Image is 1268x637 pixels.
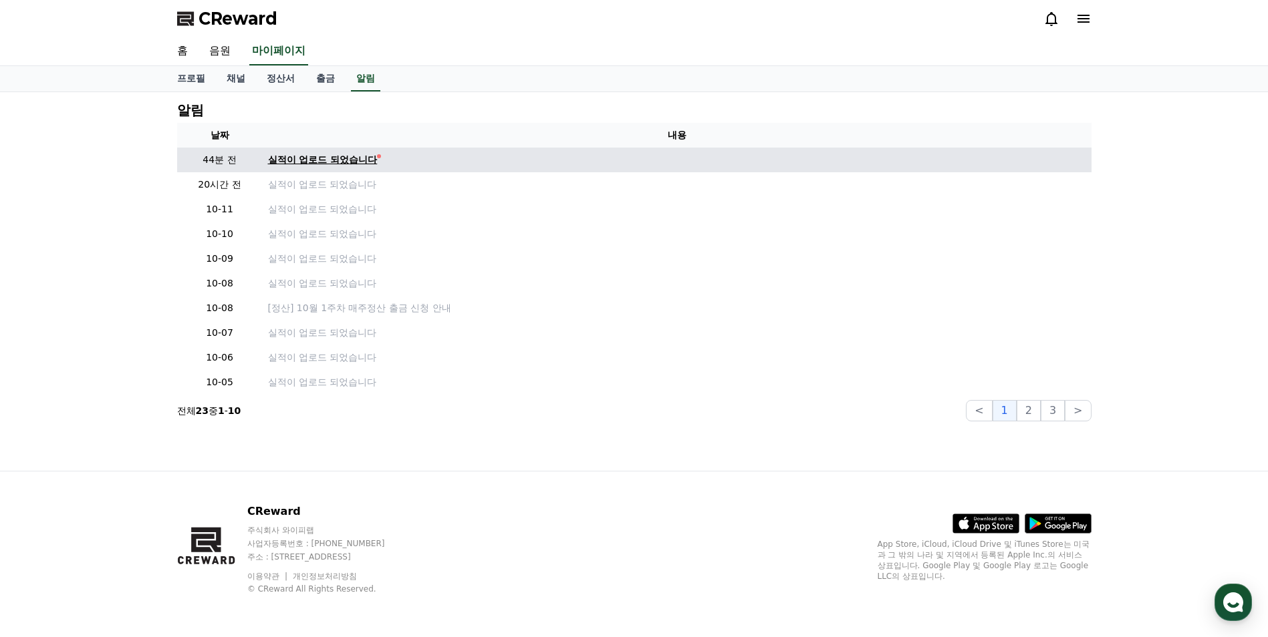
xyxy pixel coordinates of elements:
[293,572,357,581] a: 개인정보처리방침
[268,252,1086,266] a: 실적이 업로드 되었습니다
[182,227,257,241] p: 10-10
[177,103,204,118] h4: 알림
[182,351,257,365] p: 10-06
[247,525,410,536] p: 주식회사 와이피랩
[42,443,50,454] span: 홈
[247,584,410,594] p: © CReward All Rights Reserved.
[182,252,257,266] p: 10-09
[196,405,209,416] strong: 23
[1065,400,1091,421] button: >
[182,375,257,389] p: 10-05
[966,400,992,421] button: <
[228,405,241,416] strong: 10
[88,423,172,457] a: 대화
[247,552,410,562] p: 주소 : [STREET_ADDRESS]
[177,123,263,148] th: 날짜
[166,66,216,91] a: 프로필
[172,423,257,457] a: 설정
[249,37,308,65] a: 마이페이지
[1041,400,1065,421] button: 3
[268,227,1086,241] a: 실적이 업로드 되었습니다
[268,351,1086,365] a: 실적이 업로드 되었습니다
[263,123,1092,148] th: 내용
[182,326,257,340] p: 10-07
[182,202,257,216] p: 10-11
[268,301,1086,315] a: [정산] 10월 1주차 매주정산 출금 신청 안내
[247,572,289,581] a: 이용약관
[4,423,88,457] a: 홈
[256,66,305,91] a: 정산서
[166,37,199,65] a: 홈
[351,66,380,91] a: 알림
[247,538,410,549] p: 사업자등록번호 : [PHONE_NUMBER]
[268,326,1086,340] a: 실적이 업로드 되었습니다
[182,301,257,315] p: 10-08
[182,178,257,192] p: 20시간 전
[177,404,241,417] p: 전체 중 -
[177,8,277,29] a: CReward
[207,443,223,454] span: 설정
[122,444,138,455] span: 대화
[878,539,1092,582] p: App Store, iCloud, iCloud Drive 및 iTunes Store는 미국과 그 밖의 나라 및 지역에서 등록된 Apple Inc.의 서비스 상표입니다. Goo...
[182,153,257,167] p: 44분 전
[268,276,1086,290] a: 실적이 업로드 되었습니다
[182,276,257,290] p: 10-08
[268,375,1086,389] a: 실적이 업로드 되었습니다
[268,153,378,167] div: 실적이 업로드 되었습니다
[218,405,225,416] strong: 1
[305,66,346,91] a: 출금
[199,37,241,65] a: 음원
[268,178,1086,192] a: 실적이 업로드 되었습니다
[993,400,1017,421] button: 1
[268,153,1086,167] a: 실적이 업로드 되었습니다
[247,503,410,519] p: CReward
[199,8,277,29] span: CReward
[268,202,1086,216] a: 실적이 업로드 되었습니다
[216,66,256,91] a: 채널
[1017,400,1041,421] button: 2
